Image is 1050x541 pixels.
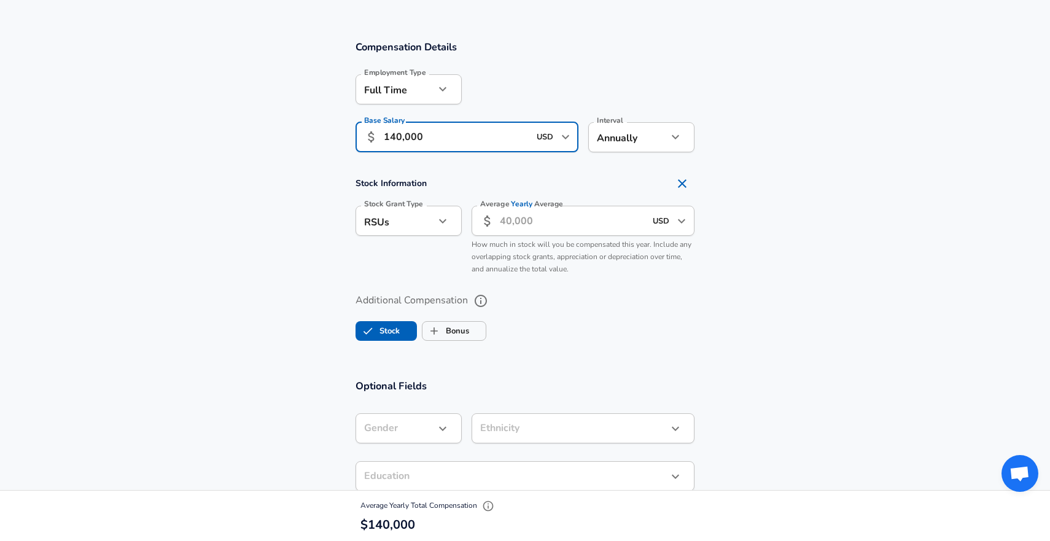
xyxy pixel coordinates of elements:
button: StockStock [356,321,417,341]
h3: Optional Fields [356,379,694,393]
span: Yearly [511,199,533,209]
input: USD [649,211,674,230]
label: Employment Type [364,69,426,76]
div: Full Time [356,74,435,104]
div: RSUs [356,206,435,236]
button: Open [557,128,574,146]
span: Bonus [422,319,446,343]
span: Average Yearly Total Compensation [360,500,497,510]
button: help [470,290,491,311]
button: Explain Total Compensation [479,497,497,515]
label: Stock [356,319,400,343]
h3: Compensation Details [356,40,694,54]
button: BonusBonus [422,321,486,341]
input: 100,000 [384,122,529,152]
div: Annually [588,122,667,152]
button: Remove Section [670,171,694,196]
label: Stock Grant Type [364,200,423,208]
span: Stock [356,319,379,343]
label: Additional Compensation [356,290,694,311]
input: 40,000 [500,206,645,236]
h4: Stock Information [356,171,694,196]
span: How much in stock will you be compensated this year. Include any overlapping stock grants, apprec... [472,239,691,274]
label: Bonus [422,319,469,343]
input: USD [533,128,558,147]
label: Average Average [480,200,563,208]
button: Open [673,212,690,230]
label: Interval [597,117,623,124]
label: Base Salary [364,117,405,124]
div: Open chat [1001,455,1038,492]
